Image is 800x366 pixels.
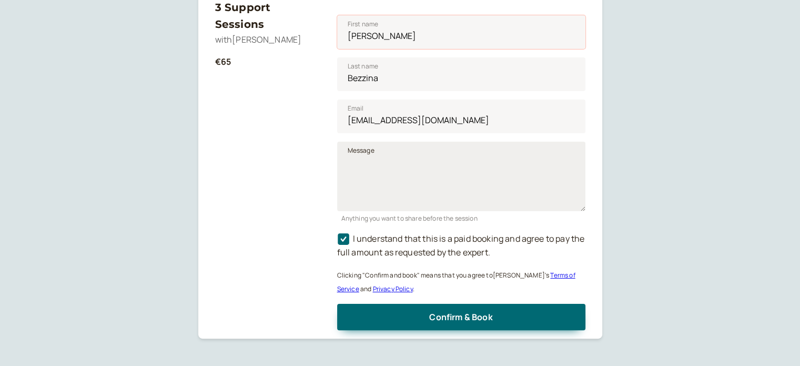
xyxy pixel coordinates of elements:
span: Confirm & Book [429,311,492,323]
div: Anything you want to share before the session [337,211,585,223]
span: Last name [348,61,378,72]
input: Email [337,100,585,133]
b: €65 [215,56,231,67]
input: Last name [337,57,585,91]
button: Confirm & Book [337,304,585,330]
span: First name [348,19,379,29]
small: Clicking "Confirm and book" means that you agree to [PERSON_NAME] ' s and . [337,271,575,293]
textarea: Message [337,142,585,211]
a: Terms of Service [337,271,575,293]
input: First name [337,15,585,49]
span: Email [348,103,364,114]
span: with [PERSON_NAME] [215,34,302,45]
span: I understand that this is a paid booking and agree to pay the full amount as requested by the exp... [337,233,585,258]
span: Message [348,145,374,156]
a: Privacy Policy [372,284,412,293]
